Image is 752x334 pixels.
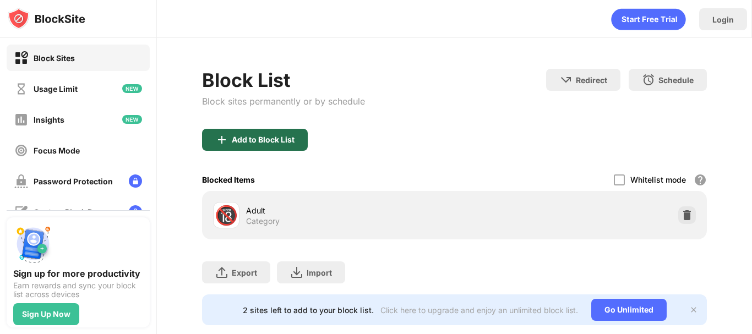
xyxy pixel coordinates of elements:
div: Login [712,15,734,24]
div: Block Sites [34,53,75,63]
img: new-icon.svg [122,115,142,124]
img: block-on.svg [14,51,28,65]
img: logo-blocksite.svg [8,8,85,30]
img: focus-off.svg [14,144,28,157]
div: 🔞 [215,204,238,227]
div: Earn rewards and sync your block list across devices [13,281,143,299]
img: insights-off.svg [14,113,28,127]
div: Sign up for more productivity [13,268,143,279]
div: Usage Limit [34,84,78,94]
div: Redirect [576,75,607,85]
div: Category [246,216,280,226]
div: Import [307,268,332,277]
div: Custom Block Page [34,207,106,217]
div: 2 sites left to add to your block list. [243,305,374,315]
img: customize-block-page-off.svg [14,205,28,219]
div: Password Protection [34,177,113,186]
div: animation [611,8,686,30]
img: x-button.svg [689,305,698,314]
div: Block sites permanently or by schedule [202,96,365,107]
div: Click here to upgrade and enjoy an unlimited block list. [380,305,578,315]
div: Add to Block List [232,135,295,144]
div: Export [232,268,257,277]
img: password-protection-off.svg [14,174,28,188]
div: Blocked Items [202,175,255,184]
div: Schedule [658,75,694,85]
div: Sign Up Now [22,310,70,319]
img: lock-menu.svg [129,205,142,218]
img: push-signup.svg [13,224,53,264]
div: Insights [34,115,64,124]
img: lock-menu.svg [129,174,142,188]
div: Adult [246,205,455,216]
div: Block List [202,69,365,91]
div: Whitelist mode [630,175,686,184]
div: Go Unlimited [591,299,667,321]
img: time-usage-off.svg [14,82,28,96]
img: new-icon.svg [122,84,142,93]
div: Focus Mode [34,146,80,155]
